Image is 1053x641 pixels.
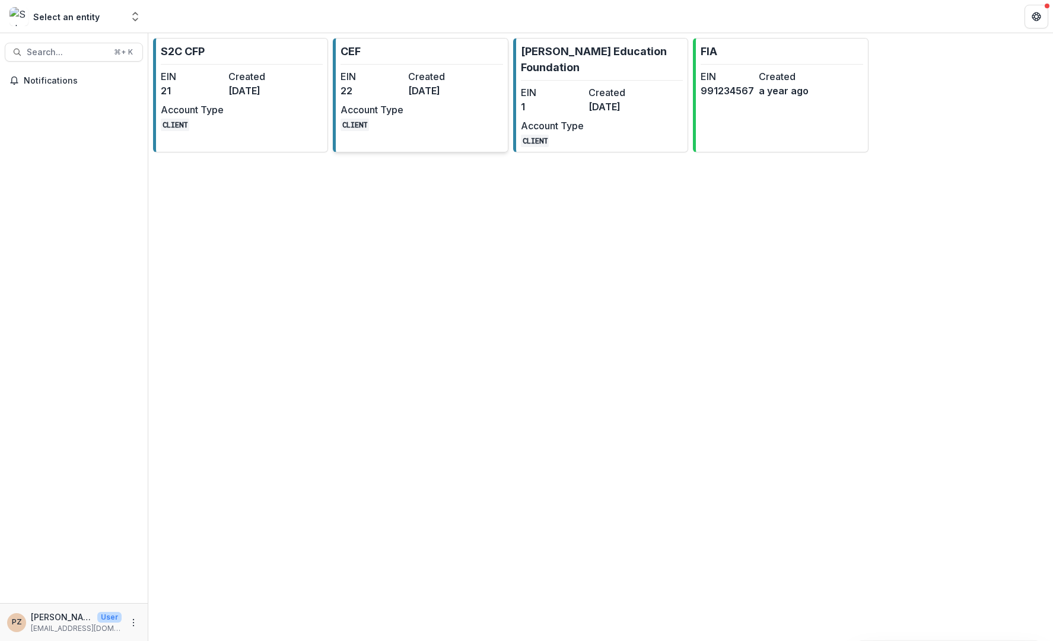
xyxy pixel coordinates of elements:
[126,616,141,630] button: More
[33,11,100,23] div: Select an entity
[701,69,754,84] dt: EIN
[31,623,122,634] p: [EMAIL_ADDRESS][DOMAIN_NAME]
[5,71,143,90] button: Notifications
[333,38,508,152] a: CEFEIN22Created[DATE]Account TypeCLIENT
[9,7,28,26] img: Select an entity
[161,103,224,117] dt: Account Type
[127,5,144,28] button: Open entity switcher
[12,618,22,626] div: Priscilla Zamora
[588,85,651,100] dt: Created
[341,119,369,131] code: CLIENT
[161,119,189,131] code: CLIENT
[27,47,107,58] span: Search...
[161,43,205,59] p: S2C CFP
[341,84,403,98] dd: 22
[701,84,754,98] dd: 991234567
[588,100,651,114] dd: [DATE]
[228,69,291,84] dt: Created
[759,84,812,98] dd: a year ago
[341,69,403,84] dt: EIN
[341,103,403,117] dt: Account Type
[1025,5,1048,28] button: Get Help
[408,84,471,98] dd: [DATE]
[701,43,717,59] p: FIA
[228,84,291,98] dd: [DATE]
[5,43,143,62] button: Search...
[521,100,584,114] dd: 1
[153,38,328,152] a: S2C CFPEIN21Created[DATE]Account TypeCLIENT
[341,43,361,59] p: CEF
[521,119,584,133] dt: Account Type
[521,43,683,75] p: [PERSON_NAME] Education Foundation
[759,69,812,84] dt: Created
[31,611,93,623] p: [PERSON_NAME]
[521,135,549,147] code: CLIENT
[112,46,135,59] div: ⌘ + K
[161,84,224,98] dd: 21
[521,85,584,100] dt: EIN
[97,612,122,623] p: User
[693,38,868,152] a: FIAEIN991234567Createda year ago
[161,69,224,84] dt: EIN
[513,38,688,152] a: [PERSON_NAME] Education FoundationEIN1Created[DATE]Account TypeCLIENT
[24,76,138,86] span: Notifications
[408,69,471,84] dt: Created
